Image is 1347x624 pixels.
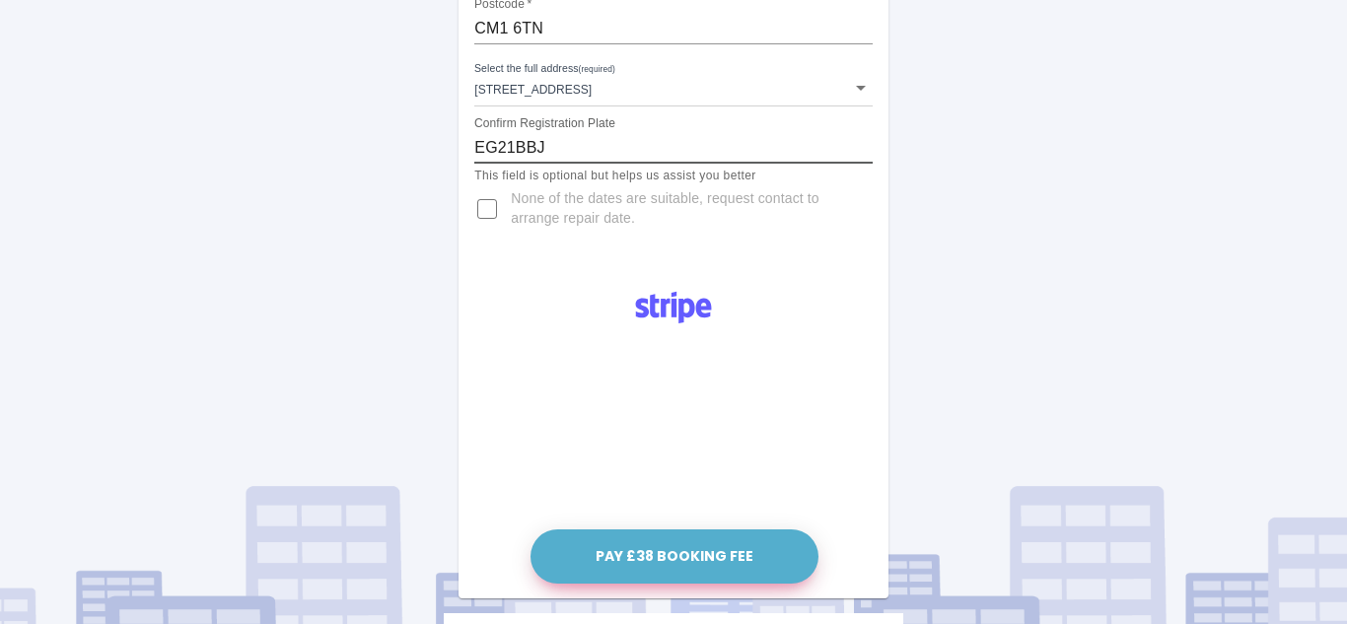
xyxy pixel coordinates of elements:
[531,529,818,584] button: Pay £38 Booking Fee
[526,337,821,523] iframe: Secure payment input frame
[474,61,615,77] label: Select the full address
[474,167,872,186] p: This field is optional but helps us assist you better
[511,189,856,229] span: None of the dates are suitable, request contact to arrange repair date.
[624,284,723,331] img: Logo
[579,65,615,74] small: (required)
[474,114,615,131] label: Confirm Registration Plate
[474,70,872,105] div: [STREET_ADDRESS]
